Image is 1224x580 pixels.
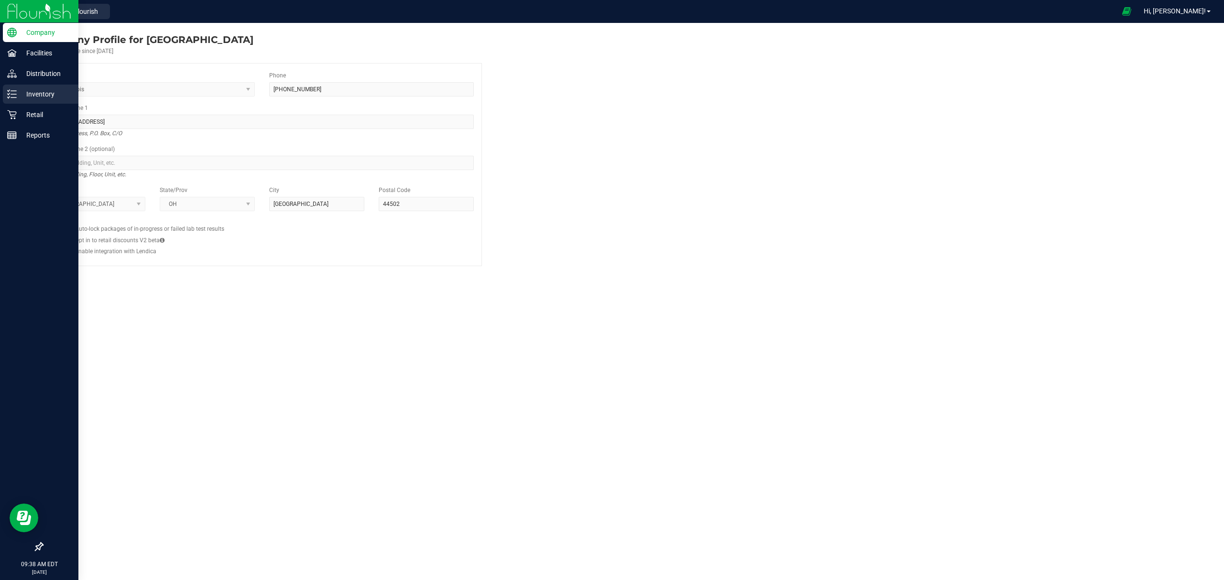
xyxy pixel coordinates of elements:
p: [DATE] [4,569,74,576]
p: Reports [17,129,74,141]
h2: Configs [50,218,474,225]
label: City [269,186,279,194]
label: Opt in to retail discounts V2 beta [75,236,164,245]
label: Auto-lock packages of in-progress or failed lab test results [75,225,224,233]
input: (123) 456-7890 [269,82,474,97]
i: Street address, P.O. Box, C/O [50,128,122,139]
inline-svg: Retail [7,110,17,119]
i: Suite, Building, Floor, Unit, etc. [50,169,126,180]
input: City [269,197,364,211]
input: Postal Code [379,197,474,211]
inline-svg: Company [7,28,17,37]
span: Hi, [PERSON_NAME]! [1144,7,1206,15]
input: Address [50,115,474,129]
label: Phone [269,71,286,80]
label: Enable integration with Lendica [75,247,156,256]
p: 09:38 AM EDT [4,560,74,569]
input: Suite, Building, Unit, etc. [50,156,474,170]
p: Retail [17,109,74,120]
inline-svg: Facilities [7,48,17,58]
span: Open Ecommerce Menu [1116,2,1137,21]
label: Address Line 2 (optional) [50,145,115,153]
div: Riviera Creek [42,32,253,47]
iframe: Resource center [10,504,38,532]
label: State/Prov [160,186,187,194]
p: Inventory [17,88,74,100]
inline-svg: Inventory [7,89,17,99]
p: Facilities [17,47,74,59]
div: Account active since [DATE] [42,47,253,55]
label: Postal Code [379,186,410,194]
inline-svg: Distribution [7,69,17,78]
p: Company [17,27,74,38]
p: Distribution [17,68,74,79]
inline-svg: Reports [7,130,17,140]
